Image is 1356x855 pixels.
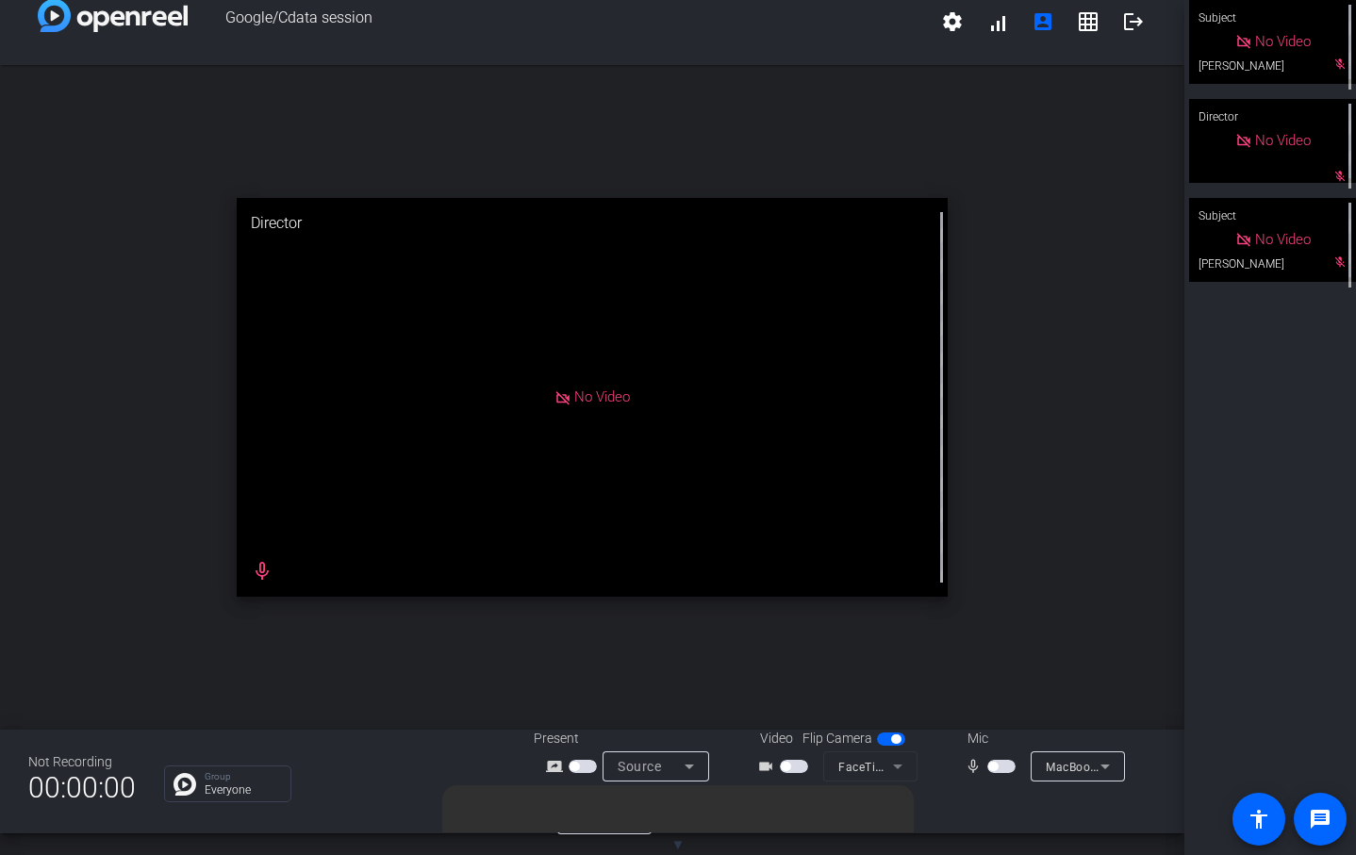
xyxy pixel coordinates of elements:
span: MacBook Pro Microphone (Built-in) [1046,759,1238,774]
div: Not Recording [28,752,136,772]
div: Speaker [534,781,647,801]
mat-icon: settings [941,10,964,33]
img: Chat Icon [174,773,196,796]
mat-icon: message [1309,808,1331,830]
span: No Video [1255,33,1311,50]
mat-icon: account_box [1032,10,1054,33]
mat-icon: accessibility [1248,808,1270,830]
div: Subject [1189,198,1356,234]
span: Flip Camera [802,729,872,748]
span: 00:00:00 [28,765,136,811]
span: Source [618,759,661,774]
span: No Video [574,388,630,405]
div: Director [1189,99,1356,135]
p: Group [205,772,281,781]
span: No Video [1255,231,1311,248]
span: Video [760,729,793,748]
div: Director [237,198,948,249]
mat-icon: logout [1122,10,1145,33]
span: ▼ [671,836,686,853]
div: Mic [949,729,1137,748]
mat-icon: grid_on [1077,10,1100,33]
div: Present [534,729,722,748]
mat-icon: videocam_outline [757,755,780,778]
p: Everyone [205,784,281,796]
mat-icon: mic_none [965,755,987,778]
span: No Video [1255,132,1311,149]
mat-icon: screen_share_outline [546,755,569,778]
